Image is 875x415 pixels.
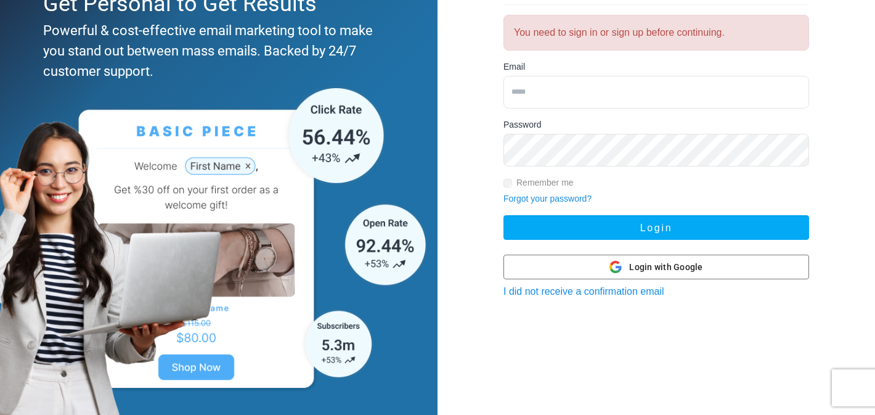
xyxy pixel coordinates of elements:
[629,261,702,274] span: Login with Google
[503,15,809,51] div: You need to sign in or sign up before continuing.
[503,60,525,73] label: Email
[43,20,388,81] div: Powerful & cost-effective email marketing tool to make you stand out between mass emails. Backed ...
[516,176,574,189] label: Remember me
[503,118,541,131] label: Password
[503,286,664,297] a: I did not receive a confirmation email
[503,194,592,203] a: Forgot your password?
[503,255,809,279] button: Login with Google
[503,215,809,240] button: Login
